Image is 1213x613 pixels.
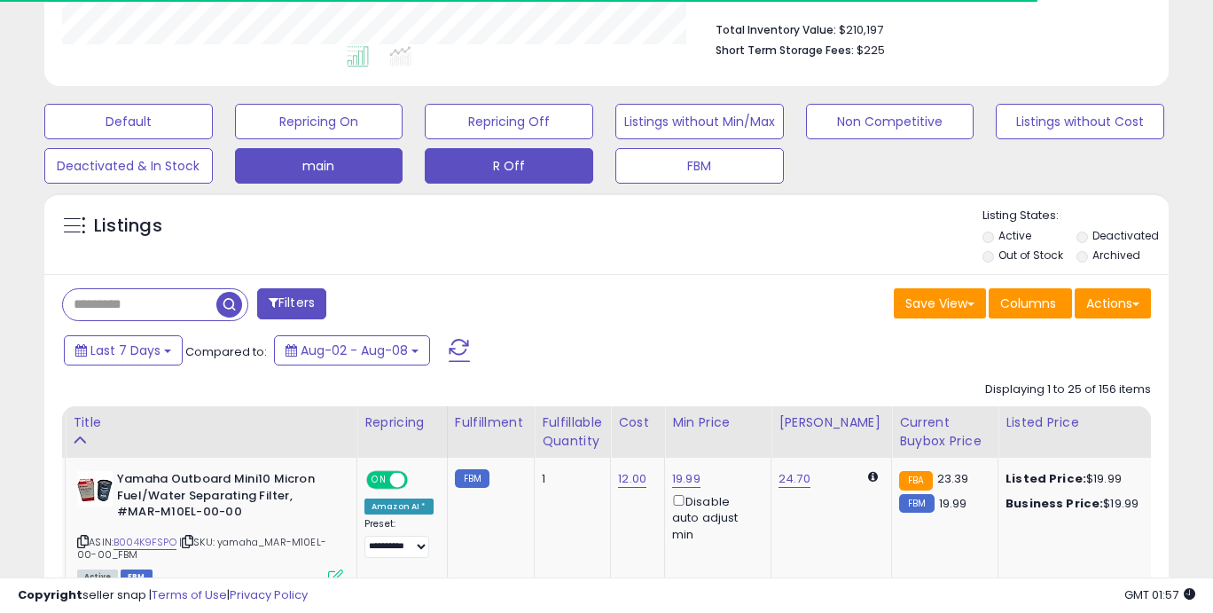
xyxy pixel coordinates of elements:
[44,104,213,139] button: Default
[77,471,113,507] img: 41hitF6jwdL._SL40_.jpg
[121,570,153,585] span: FBM
[90,342,160,359] span: Last 7 Days
[152,586,227,603] a: Terms of Use
[44,148,213,184] button: Deactivated & In Stock
[1092,228,1159,243] label: Deactivated
[672,491,757,543] div: Disable auto adjust min
[998,248,1063,263] label: Out of Stock
[425,104,593,139] button: Repricing Off
[77,535,326,562] span: | SKU: yamaha_MAR-M10EL-00-00_FBM
[1075,288,1151,318] button: Actions
[64,335,183,365] button: Last 7 Days
[672,413,763,432] div: Min Price
[806,104,974,139] button: Non Competitive
[235,148,403,184] button: main
[985,381,1151,398] div: Displaying 1 to 25 of 156 items
[1006,495,1103,512] b: Business Price:
[368,473,390,488] span: ON
[1006,470,1086,487] b: Listed Price:
[405,473,434,488] span: OFF
[455,413,527,432] div: Fulfillment
[425,148,593,184] button: R Off
[899,413,990,451] div: Current Buybox Price
[937,470,969,487] span: 23.39
[257,288,326,319] button: Filters
[899,494,934,513] small: FBM
[996,104,1164,139] button: Listings without Cost
[779,470,810,488] a: 24.70
[364,499,434,515] div: Amazon AI *
[989,288,1072,318] button: Columns
[301,342,408,359] span: Aug-02 - Aug-08
[235,104,403,139] button: Repricing On
[1006,471,1153,487] div: $19.99
[18,587,308,604] div: seller snap | |
[364,413,440,432] div: Repricing
[113,535,176,550] a: B004K9FSPO
[1006,496,1153,512] div: $19.99
[274,335,430,365] button: Aug-02 - Aug-08
[894,288,986,318] button: Save View
[1124,586,1195,603] span: 2025-08-16 01:57 GMT
[1092,248,1140,263] label: Archived
[117,471,333,525] b: Yamaha Outboard Mini10 Micron Fuel/Water Separating Filter, #MAR-M10EL-00-00
[899,471,932,491] small: FBA
[185,343,267,360] span: Compared to:
[939,495,967,512] span: 19.99
[615,148,784,184] button: FBM
[672,470,700,488] a: 19.99
[77,570,118,585] span: All listings currently available for purchase on Amazon
[18,586,82,603] strong: Copyright
[618,413,657,432] div: Cost
[230,586,308,603] a: Privacy Policy
[455,469,489,488] small: FBM
[1006,413,1159,432] div: Listed Price
[618,470,646,488] a: 12.00
[364,518,434,558] div: Preset:
[779,413,884,432] div: [PERSON_NAME]
[94,214,162,239] h5: Listings
[615,104,784,139] button: Listings without Min/Max
[998,228,1031,243] label: Active
[982,208,1170,224] p: Listing States:
[1000,295,1056,312] span: Columns
[77,471,343,583] div: ASIN:
[542,413,603,451] div: Fulfillable Quantity
[73,413,349,432] div: Title
[542,471,597,487] div: 1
